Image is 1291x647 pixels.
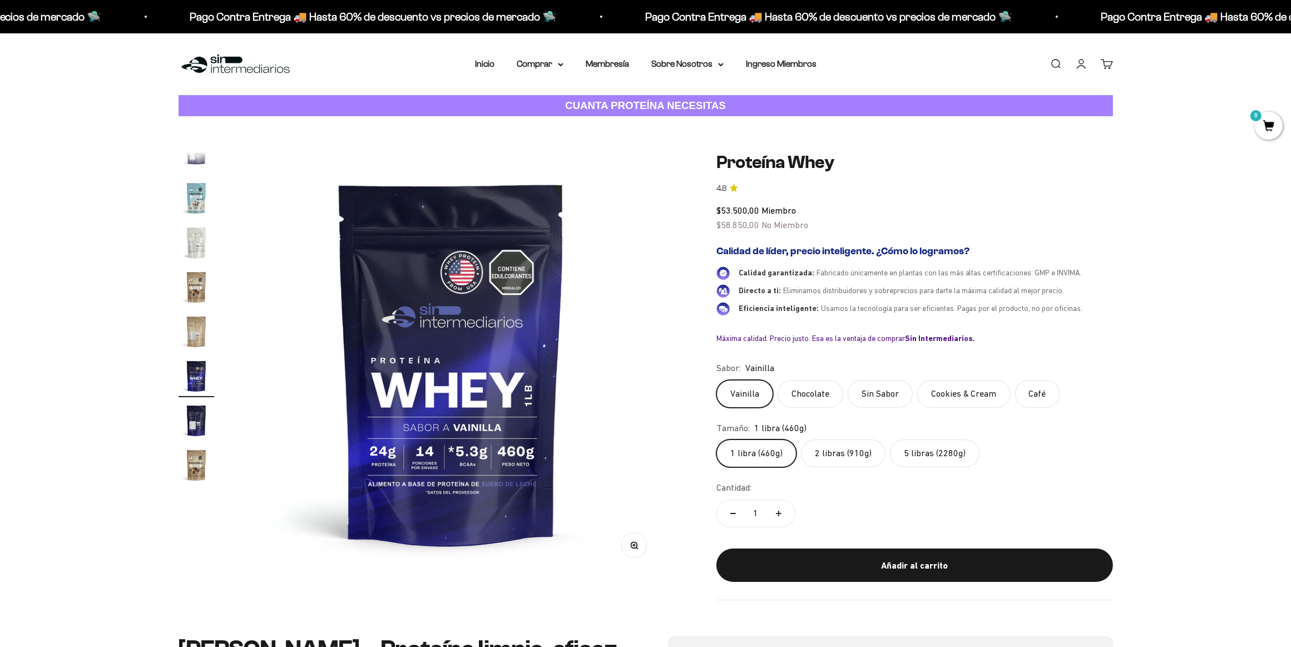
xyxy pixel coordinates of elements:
img: Proteína Whey [179,447,214,483]
span: 4.8 [716,182,726,195]
mark: 0 [1249,109,1263,122]
a: Inicio [475,59,494,68]
summary: Sobre Nosotros [651,57,724,71]
button: Ir al artículo 14 [179,180,214,219]
img: Directo a ti [716,284,730,298]
legend: Tamaño: [716,421,750,436]
span: No Miembro [761,220,808,230]
img: Proteína Whey [179,403,214,438]
button: Aumentar cantidad [763,500,795,527]
button: Ir al artículo 16 [179,269,214,308]
img: Eficiencia inteligente [716,302,730,315]
img: Proteína Whey [179,225,214,260]
a: Membresía [586,59,629,68]
p: Pago Contra Entrega 🚚 Hasta 60% de descuento vs precios de mercado 🛸 [186,8,552,26]
h1: Proteína Whey [716,152,1113,173]
h2: Calidad de líder, precio inteligente. ¿Cómo lo logramos? [716,245,1113,258]
button: Añadir al carrito [716,549,1113,582]
span: 1 libra (460g) [754,421,807,436]
span: Miembro [761,205,796,215]
label: Cantidad: [716,481,751,495]
span: Calidad garantizada: [739,268,814,277]
a: CUANTA PROTEÍNA NECESITAS [179,95,1113,117]
img: Proteína Whey [240,152,662,574]
legend: Sabor: [716,361,741,376]
span: Vainilla [745,361,774,376]
summary: Comprar [517,57,563,71]
img: Proteína Whey [179,269,214,305]
button: Ir al artículo 15 [179,225,214,264]
button: Ir al artículo 20 [179,447,214,486]
div: Máxima calidad. Precio justo. Esa es la ventaja de comprar [716,333,1113,343]
button: Ir al artículo 19 [179,403,214,442]
button: Ir al artículo 17 [179,314,214,353]
div: Añadir al carrito [739,559,1091,573]
img: Proteína Whey [179,358,214,394]
span: Eliminamos distribuidores y sobreprecios para darte la máxima calidad al mejor precio. [783,286,1065,295]
img: Proteína Whey [179,180,214,216]
p: Pago Contra Entrega 🚚 Hasta 60% de descuento vs precios de mercado 🛸 [641,8,1008,26]
button: Reducir cantidad [717,500,749,527]
span: Directo a ti: [739,286,781,295]
img: Proteína Whey [179,136,214,171]
span: Usamos la tecnología para ser eficientes. Pagas por el producto, no por oficinas. [821,304,1083,313]
span: $53.500,00 [716,205,759,215]
span: $58.850,00 [716,220,759,230]
button: Ir al artículo 18 [179,358,214,397]
a: 4.84.8 de 5.0 estrellas [716,182,1113,195]
b: Sin Intermediarios. [905,334,975,343]
strong: CUANTA PROTEÍNA NECESITAS [565,100,726,111]
a: Ingreso Miembros [746,59,817,68]
a: 0 [1255,121,1283,133]
span: Eficiencia inteligente: [739,304,819,313]
button: Ir al artículo 13 [179,136,214,175]
img: Calidad garantizada [716,266,730,280]
img: Proteína Whey [179,314,214,349]
span: Fabricado únicamente en plantas con las más altas certificaciones: GMP e INVIMA. [817,268,1082,277]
